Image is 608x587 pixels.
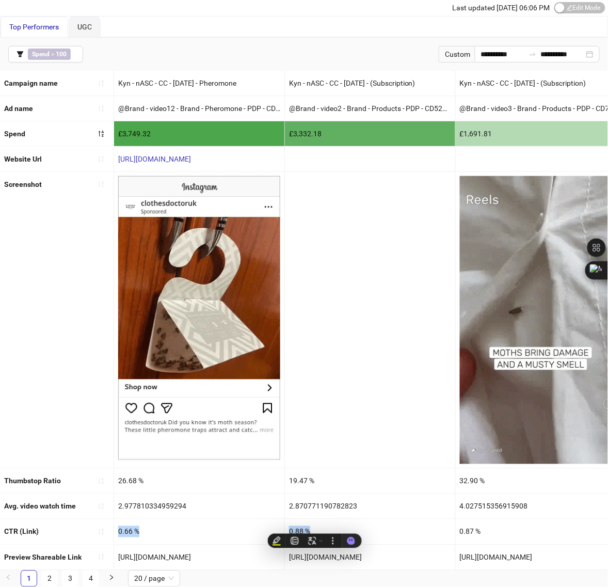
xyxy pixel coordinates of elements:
[56,51,67,58] b: 100
[285,71,455,96] div: Kyn - nASC - CC - [DATE] - (Subscription)
[4,502,76,511] b: Avg. video watch time
[529,50,537,58] span: swap-right
[4,528,39,536] b: CTR (Link)
[439,46,475,62] div: Custom
[114,494,284,519] div: 2.977810334959294
[41,570,58,587] li: 2
[453,4,550,12] span: Last updated [DATE] 06:06 PM
[285,545,455,570] div: [URL][DOMAIN_NAME]
[4,104,33,113] b: Ad name
[285,96,455,121] div: @Brand - video2 - Brand - Products - PDP - CD5245812 - [DATE]
[98,130,105,137] span: sort-descending
[114,519,284,544] div: 0.66 %
[83,571,99,586] a: 4
[77,23,92,31] span: UGC
[118,176,280,460] img: Screenshot 120232442105750681
[4,477,61,485] b: Thumbstop Ratio
[114,71,284,96] div: Kyn - nASC - CC - [DATE] - Pheromone
[32,51,50,58] b: Spend
[114,469,284,494] div: 26.68 %
[83,570,99,587] li: 4
[42,571,57,586] a: 2
[103,570,120,587] li: Next Page
[62,571,78,586] a: 3
[98,528,105,535] span: sort-ascending
[4,553,82,562] b: Preview Shareable Link
[114,545,284,570] div: [URL][DOMAIN_NAME]
[285,519,455,544] div: 0.88 %
[103,570,120,587] button: right
[529,50,537,58] span: to
[8,46,83,62] button: Spend > 100
[114,96,284,121] div: @Brand - video12 - Brand - Pheromone - PDP - CD8645891 - [DATE] - Copy
[98,155,105,163] span: sort-ascending
[21,570,37,587] li: 1
[285,494,455,519] div: 2.870771190782823
[5,575,11,581] span: left
[9,23,59,31] span: Top Performers
[98,80,105,87] span: sort-ascending
[285,469,455,494] div: 19.47 %
[98,181,105,188] span: sort-ascending
[28,49,71,60] span: >
[17,51,24,58] span: filter
[4,155,42,163] b: Website Url
[285,121,455,146] div: £3,332.18
[4,180,42,188] b: Screenshot
[108,575,115,581] span: right
[62,570,78,587] li: 3
[98,478,105,485] span: sort-ascending
[98,553,105,561] span: sort-ascending
[4,79,58,87] b: Campaign name
[98,105,105,112] span: sort-ascending
[118,155,191,163] a: [URL][DOMAIN_NAME]
[98,503,105,510] span: sort-ascending
[21,571,37,586] a: 1
[134,571,174,586] span: 20 / page
[128,570,180,587] div: Page Size
[4,130,25,138] b: Spend
[114,121,284,146] div: £3,749.32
